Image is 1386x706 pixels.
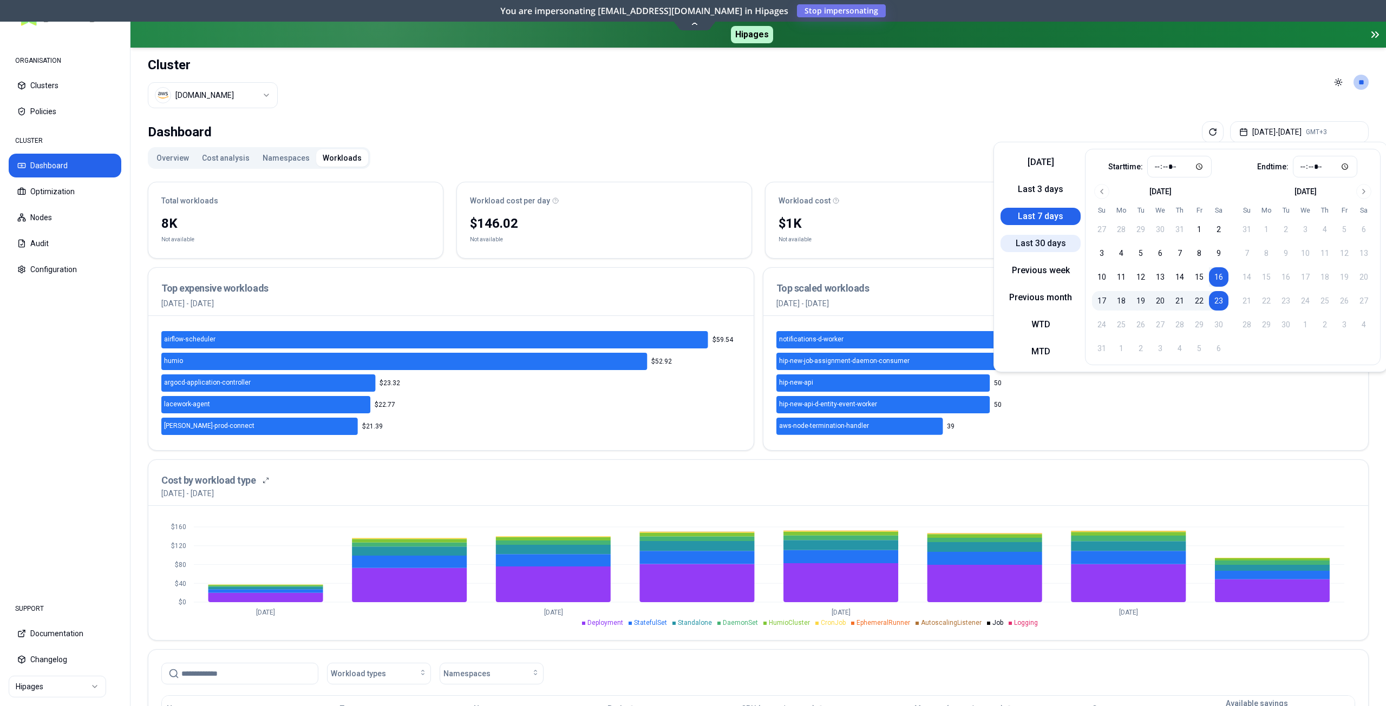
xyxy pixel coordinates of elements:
div: Not available [779,234,812,245]
tspan: $80 [175,561,186,569]
span: Namespaces [443,668,491,679]
button: Configuration [9,258,121,281]
button: 19 [1131,291,1150,311]
tspan: $40 [175,580,186,588]
span: EphemeralRunner [857,619,910,626]
div: Not available [161,234,194,245]
button: 23 [1209,291,1228,311]
p: [DATE] - [DATE] [161,298,741,309]
div: luke.kubernetes.hipagesgroup.com.au [175,90,234,101]
tspan: $160 [171,523,186,531]
label: Start time: [1108,163,1143,170]
img: aws [158,90,168,101]
h3: Top expensive workloads [161,281,741,296]
div: Total workloads [161,195,430,206]
div: [DATE] [1295,186,1317,197]
button: Last 30 days [1001,235,1081,252]
button: Go to next month [1356,184,1371,199]
button: 4 [1112,243,1131,263]
span: HumioCluster [769,619,810,626]
th: Sunday [1092,206,1112,215]
button: Workload types [327,663,431,684]
button: 14 [1170,267,1189,287]
div: ORGANISATION [9,50,121,71]
div: [DATE] [1149,186,1172,197]
button: 28 [1112,220,1131,239]
button: 29 [1131,220,1150,239]
button: MTD [1001,343,1081,360]
th: Friday [1189,206,1209,215]
th: Saturday [1354,206,1374,215]
button: Dashboard [9,154,121,177]
button: Policies [9,100,121,123]
button: 6 [1150,243,1170,263]
button: Clusters [9,74,121,97]
th: Tuesday [1131,206,1150,215]
tspan: $120 [171,542,186,550]
th: Friday [1335,206,1354,215]
span: Standalone [678,619,712,626]
th: Tuesday [1276,206,1296,215]
button: Overview [150,149,195,167]
div: $146.02 [470,215,738,232]
span: Hipages [731,26,773,43]
div: CLUSTER [9,130,121,151]
span: Job [992,619,1003,626]
h1: Cluster [148,56,278,74]
button: Namespaces [440,663,544,684]
tspan: [DATE] [832,609,851,616]
span: Logging [1014,619,1038,626]
th: Monday [1257,206,1276,215]
button: Optimization [9,180,121,203]
h3: Top scaled workloads [776,281,1356,296]
p: [DATE] - [DATE] [776,298,1356,309]
button: 13 [1150,267,1170,287]
div: SUPPORT [9,598,121,619]
button: 11 [1112,267,1131,287]
tspan: $0 [179,598,186,606]
button: 21 [1170,291,1189,311]
button: Namespaces [256,149,316,167]
button: Last 3 days [1001,181,1081,198]
span: AutoscalingListener [921,619,982,626]
th: Thursday [1170,206,1189,215]
span: DaemonSet [723,619,758,626]
button: 20 [1150,291,1170,311]
span: CronJob [821,619,846,626]
button: 2 [1209,220,1228,239]
button: [DATE] [1001,154,1081,171]
button: Changelog [9,648,121,671]
tspan: [DATE] [1119,609,1138,616]
div: Workload cost [779,195,1047,206]
span: StatefulSet [634,619,667,626]
button: 3 [1092,243,1112,263]
button: Cost analysis [195,149,256,167]
th: Saturday [1209,206,1228,215]
button: Previous week [1001,262,1081,279]
button: Audit [9,232,121,255]
button: Previous month [1001,289,1081,306]
th: Thursday [1315,206,1335,215]
button: 9 [1209,243,1228,263]
button: 31 [1170,220,1189,239]
button: 8 [1189,243,1209,263]
div: Workload cost per day [470,195,738,206]
span: GMT+3 [1306,128,1327,136]
span: Workload types [331,668,386,679]
button: 10 [1092,267,1112,287]
th: Wednesday [1150,206,1170,215]
th: Monday [1112,206,1131,215]
tspan: [DATE] [544,609,563,616]
button: Last 7 days [1001,208,1081,225]
button: [DATE]-[DATE]GMT+3 [1230,121,1369,143]
button: 30 [1150,220,1170,239]
button: 27 [1092,220,1112,239]
h3: Cost by workload type [161,473,256,488]
p: [DATE] - [DATE] [161,488,214,499]
button: Go to previous month [1094,184,1109,199]
div: 8K [161,215,430,232]
button: WTD [1001,316,1081,333]
button: 17 [1092,291,1112,311]
div: Not available [470,234,503,245]
span: Deployment [587,619,623,626]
